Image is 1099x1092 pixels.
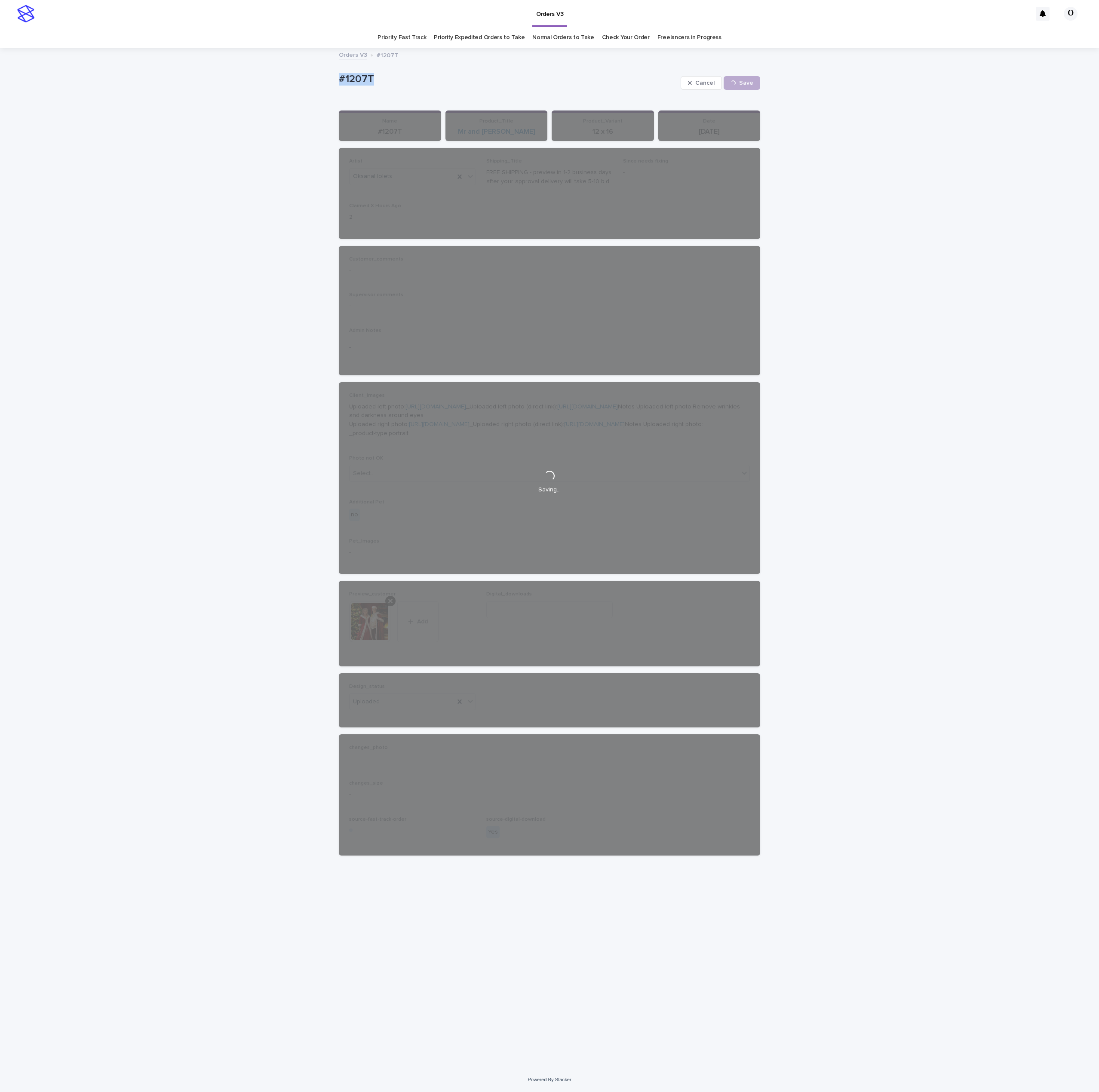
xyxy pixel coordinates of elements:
a: Check Your Order [602,28,650,48]
button: Save [724,76,760,90]
span: Save [739,80,753,86]
a: Powered By Stacker [528,1077,571,1082]
div: О [1064,7,1078,21]
p: #1207T [339,73,677,86]
img: stacker-logo-s-only.png [17,5,34,22]
button: Cancel [681,76,722,90]
a: Normal Orders to Take [532,28,594,48]
a: Priority Fast Track [378,28,426,48]
span: Cancel [695,80,715,86]
p: #1207T [377,50,398,59]
p: Saving… [538,486,561,494]
a: Orders V3 [339,49,367,59]
a: Priority Expedited Orders to Take [434,28,525,48]
a: Freelancers in Progress [657,28,721,48]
